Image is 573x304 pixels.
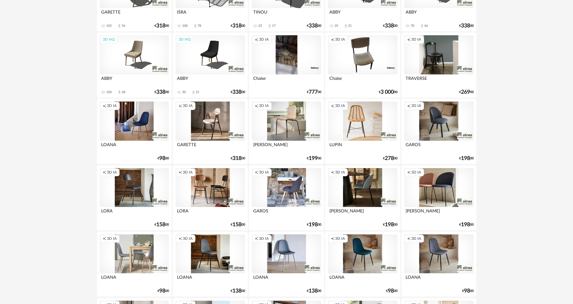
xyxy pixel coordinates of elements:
[325,165,400,230] a: Creation icon 3D IA [PERSON_NAME] €19800
[309,90,318,94] span: 777
[259,37,269,42] span: 3D IA
[411,37,421,42] span: 3D IA
[176,207,245,219] div: LORA
[97,165,172,230] a: Creation icon 3D IA LORA €15800
[176,8,245,20] div: ISRA
[309,223,318,227] span: 198
[331,170,335,175] span: Creation icon
[106,24,112,28] div: 105
[117,24,122,28] span: Download icon
[407,103,411,108] span: Creation icon
[420,24,424,28] span: Download icon
[464,289,470,293] span: 98
[331,37,335,42] span: Creation icon
[231,223,245,227] div: € 00
[407,236,411,241] span: Creation icon
[182,24,188,28] div: 100
[173,232,248,297] a: Creation icon 3D IA LOANA €13800
[272,24,276,28] div: 17
[252,141,321,153] div: [PERSON_NAME]
[461,24,470,28] span: 338
[176,273,245,285] div: LOANA
[411,236,421,241] span: 3D IA
[159,289,165,293] span: 98
[103,103,106,108] span: Creation icon
[232,223,241,227] span: 158
[325,99,400,164] a: Creation icon 3D IA LUPIN €27800
[176,141,245,153] div: GARETTE
[309,156,318,161] span: 199
[307,156,321,161] div: € 00
[459,24,474,28] div: € 00
[156,223,165,227] span: 158
[232,289,241,293] span: 138
[117,90,122,95] span: Download icon
[249,33,324,98] a: Creation icon 3D IA Chaise €77700
[388,289,394,293] span: 98
[461,90,470,94] span: 269
[106,90,112,94] div: 106
[159,156,165,161] span: 98
[335,24,338,28] div: 35
[173,99,248,164] a: Creation icon 3D IA GARETTE €31800
[411,170,421,175] span: 3D IA
[231,24,245,28] div: € 00
[328,207,397,219] div: [PERSON_NAME]
[100,273,169,285] div: LOANA
[259,103,269,108] span: 3D IA
[103,236,106,241] span: Creation icon
[404,8,473,20] div: ABBY
[100,36,117,43] div: 3D HQ
[176,74,245,86] div: ABBY
[401,165,476,230] a: Creation icon 3D IA [PERSON_NAME] €19800
[335,236,345,241] span: 3D IA
[328,74,397,86] div: Chaise
[411,24,414,28] div: 70
[173,165,248,230] a: Creation icon 3D IA LORA €15800
[383,156,397,161] div: € 00
[122,24,125,28] div: 56
[267,24,272,28] span: Download icon
[401,33,476,98] a: Creation icon 3D IA TRAVERSE €26900
[156,24,165,28] span: 318
[107,236,117,241] span: 3D IA
[383,223,397,227] div: € 00
[154,223,169,227] div: € 00
[331,103,335,108] span: Creation icon
[462,289,474,293] div: € 00
[328,141,397,153] div: LUPIN
[307,90,321,94] div: € 00
[191,90,196,95] span: Download icon
[259,236,269,241] span: 3D IA
[411,103,421,108] span: 3D IA
[258,24,262,28] div: 25
[385,24,394,28] span: 338
[173,33,248,98] a: 3D HQ ABBY 30 Download icon 21 €33800
[461,223,470,227] span: 198
[259,170,269,175] span: 3D IA
[407,37,411,42] span: Creation icon
[252,207,321,219] div: GAROS
[404,207,473,219] div: [PERSON_NAME]
[424,24,428,28] div: 46
[459,90,474,94] div: € 00
[157,156,169,161] div: € 00
[182,90,186,94] div: 30
[97,33,172,98] a: 3D HQ ABBY 106 Download icon 68 €33800
[183,103,193,108] span: 3D IA
[379,90,397,94] div: € 00
[404,74,473,86] div: TRAVERSE
[331,236,335,241] span: Creation icon
[103,170,106,175] span: Creation icon
[179,236,182,241] span: Creation icon
[100,74,169,86] div: ABBY
[255,170,258,175] span: Creation icon
[401,99,476,164] a: Creation icon 3D IA GAROS €19800
[231,289,245,293] div: € 00
[325,33,400,98] a: Creation icon 3D IA Chaise €3 00000
[232,90,241,94] span: 338
[348,24,352,28] div: 21
[232,156,241,161] span: 318
[252,8,321,20] div: TINOU
[179,103,182,108] span: Creation icon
